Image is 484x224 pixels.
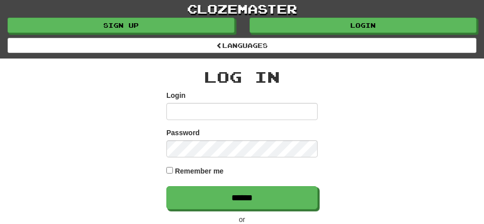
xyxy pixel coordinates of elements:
label: Password [166,128,200,138]
label: Remember me [175,166,224,176]
a: Languages [8,38,476,53]
a: Login [250,18,476,33]
a: Sign up [8,18,234,33]
label: Login [166,90,186,100]
h2: Log In [166,69,318,85]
